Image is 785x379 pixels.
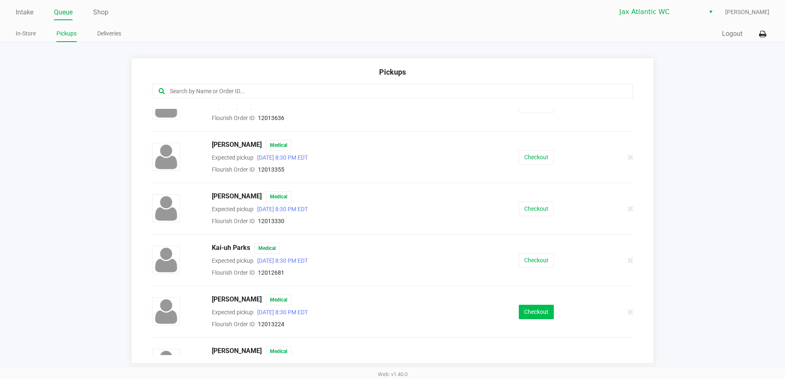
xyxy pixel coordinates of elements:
span: 12013330 [258,218,284,224]
span: 12013224 [258,321,284,327]
a: Queue [54,7,73,18]
span: Web: v1.40.0 [378,371,408,377]
button: Checkout [519,253,554,268]
span: Flourish Order ID [212,321,255,327]
a: In-Store [16,28,36,39]
span: Flourish Order ID [212,166,255,173]
span: Expected pickup [212,309,253,315]
a: Intake [16,7,33,18]
span: Flourish Order ID [212,269,255,276]
span: [DATE] 8:30 PM EDT [253,154,308,161]
span: 12012681 [258,269,284,276]
span: Medical [266,191,291,202]
span: Medical [254,243,280,254]
button: Checkout [519,150,554,165]
span: [PERSON_NAME] [212,140,262,151]
a: Pickups [56,28,77,39]
span: Pickups [379,68,406,76]
span: Expected pickup [212,206,253,212]
span: [PERSON_NAME] [725,8,769,16]
span: [PERSON_NAME] [212,346,262,357]
span: [DATE] 8:30 PM EDT [253,257,308,264]
span: Expected pickup [212,154,253,161]
input: Search by Name or Order ID... [169,87,590,96]
span: Kai-uh Parks [212,243,250,254]
span: [DATE] 8:30 PM EDT [253,206,308,212]
a: Shop [93,7,108,18]
span: 12013636 [258,115,284,121]
span: Flourish Order ID [212,115,255,121]
span: Medical [266,346,291,357]
button: Checkout [519,202,554,216]
span: Expected pickup [212,257,253,264]
span: Jax Atlantic WC [619,7,700,17]
button: Checkout [519,305,554,319]
span: Flourish Order ID [212,218,255,224]
button: Logout [722,29,743,39]
span: Medical [266,294,291,305]
button: Select [705,5,717,19]
a: Deliveries [97,28,121,39]
span: [DATE] 8:30 PM EDT [253,309,308,315]
span: 12013355 [258,166,284,173]
span: [PERSON_NAME] [212,294,262,305]
span: [PERSON_NAME] [212,191,262,202]
span: Medical [266,140,291,151]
